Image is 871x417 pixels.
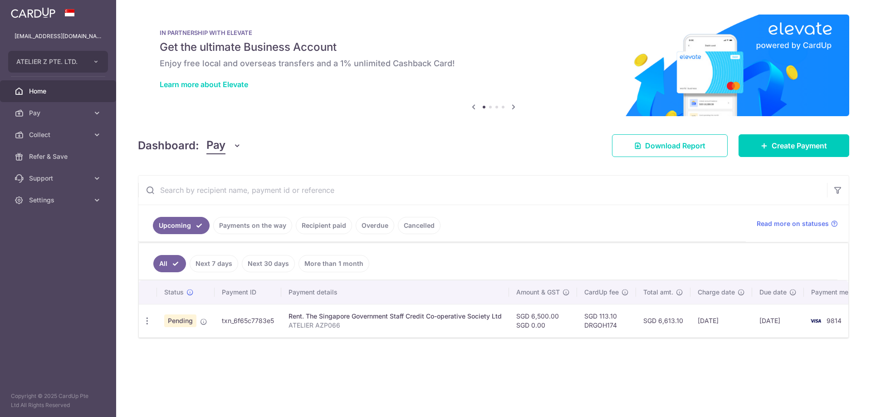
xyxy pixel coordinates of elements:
[698,288,735,297] span: Charge date
[645,140,705,151] span: Download Report
[164,288,184,297] span: Status
[215,280,281,304] th: Payment ID
[153,255,186,272] a: All
[690,304,752,337] td: [DATE]
[281,280,509,304] th: Payment details
[289,321,502,330] p: ATELIER AZP066
[296,217,352,234] a: Recipient paid
[752,304,804,337] td: [DATE]
[577,304,636,337] td: SGD 113.10 DRGOH174
[138,176,827,205] input: Search by recipient name, payment id or reference
[29,152,89,161] span: Refer & Save
[160,58,827,69] h6: Enjoy free local and overseas transfers and a 1% unlimited Cashback Card!
[242,255,295,272] a: Next 30 days
[11,7,55,18] img: CardUp
[138,15,849,116] img: Renovation banner
[827,317,842,324] span: 9814
[206,137,241,154] button: Pay
[398,217,440,234] a: Cancelled
[739,134,849,157] a: Create Payment
[516,288,560,297] span: Amount & GST
[153,217,210,234] a: Upcoming
[29,196,89,205] span: Settings
[213,217,292,234] a: Payments on the way
[138,137,199,154] h4: Dashboard:
[612,134,728,157] a: Download Report
[298,255,369,272] a: More than 1 month
[29,108,89,118] span: Pay
[813,390,862,412] iframe: Opens a widget where you can find more information
[8,51,108,73] button: ATELIER Z PTE. LTD.
[160,80,248,89] a: Learn more about Elevate
[160,40,827,54] h5: Get the ultimate Business Account
[509,304,577,337] td: SGD 6,500.00 SGD 0.00
[29,130,89,139] span: Collect
[636,304,690,337] td: SGD 6,613.10
[772,140,827,151] span: Create Payment
[29,174,89,183] span: Support
[206,137,225,154] span: Pay
[759,288,787,297] span: Due date
[757,219,829,228] span: Read more on statuses
[164,314,196,327] span: Pending
[807,315,825,326] img: Bank Card
[643,288,673,297] span: Total amt.
[215,304,281,337] td: txn_6f65c7783e5
[190,255,238,272] a: Next 7 days
[289,312,502,321] div: Rent. The Singapore Government Staff Credit Co-operative Society Ltd
[160,29,827,36] p: IN PARTNERSHIP WITH ELEVATE
[757,219,838,228] a: Read more on statuses
[29,87,89,96] span: Home
[356,217,394,234] a: Overdue
[15,32,102,41] p: [EMAIL_ADDRESS][DOMAIN_NAME]
[16,57,83,66] span: ATELIER Z PTE. LTD.
[584,288,619,297] span: CardUp fee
